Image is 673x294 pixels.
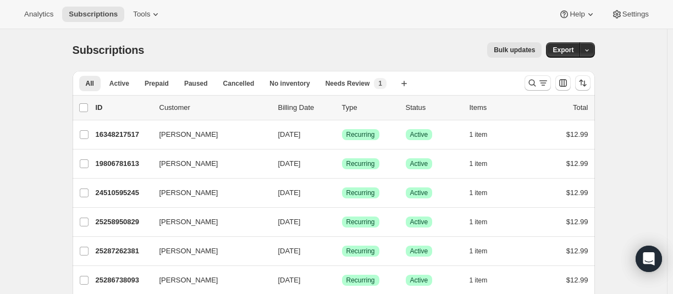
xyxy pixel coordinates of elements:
[159,158,218,169] span: [PERSON_NAME]
[96,273,588,288] div: 25286738093[PERSON_NAME][DATE]SuccessRecurringSuccessActive1 item$12.99
[96,156,588,171] div: 19806781613[PERSON_NAME][DATE]SuccessRecurringSuccessActive1 item$12.99
[346,276,375,285] span: Recurring
[470,156,500,171] button: 1 item
[470,188,488,197] span: 1 item
[62,7,124,22] button: Subscriptions
[153,242,263,260] button: [PERSON_NAME]
[96,129,151,140] p: 16348217517
[566,188,588,197] span: $12.99
[278,247,301,255] span: [DATE]
[278,188,301,197] span: [DATE]
[159,129,218,140] span: [PERSON_NAME]
[96,102,588,113] div: IDCustomerBilling DateTypeStatusItemsTotal
[566,247,588,255] span: $12.99
[555,75,571,91] button: Customize table column order and visibility
[406,102,461,113] p: Status
[86,79,94,88] span: All
[410,218,428,226] span: Active
[470,159,488,168] span: 1 item
[566,276,588,284] span: $12.99
[346,130,375,139] span: Recurring
[378,79,382,88] span: 1
[96,246,151,257] p: 25287262381
[342,102,397,113] div: Type
[96,187,151,198] p: 24510595245
[153,155,263,173] button: [PERSON_NAME]
[96,185,588,201] div: 24510595245[PERSON_NAME][DATE]SuccessRecurringSuccessActive1 item$12.99
[553,46,573,54] span: Export
[470,276,488,285] span: 1 item
[159,275,218,286] span: [PERSON_NAME]
[525,75,551,91] button: Search and filter results
[145,79,169,88] span: Prepaid
[278,159,301,168] span: [DATE]
[159,246,218,257] span: [PERSON_NAME]
[622,10,649,19] span: Settings
[470,130,488,139] span: 1 item
[346,218,375,226] span: Recurring
[494,46,535,54] span: Bulk updates
[470,185,500,201] button: 1 item
[159,102,269,113] p: Customer
[73,44,145,56] span: Subscriptions
[278,102,333,113] p: Billing Date
[570,10,584,19] span: Help
[109,79,129,88] span: Active
[159,187,218,198] span: [PERSON_NAME]
[269,79,310,88] span: No inventory
[605,7,655,22] button: Settings
[159,217,218,228] span: [PERSON_NAME]
[410,276,428,285] span: Active
[278,276,301,284] span: [DATE]
[18,7,60,22] button: Analytics
[410,247,428,256] span: Active
[410,130,428,139] span: Active
[24,10,53,19] span: Analytics
[470,214,500,230] button: 1 item
[410,159,428,168] span: Active
[153,213,263,231] button: [PERSON_NAME]
[326,79,370,88] span: Needs Review
[636,246,662,272] div: Open Intercom Messenger
[566,218,588,226] span: $12.99
[546,42,580,58] button: Export
[470,243,500,259] button: 1 item
[184,79,208,88] span: Paused
[410,188,428,197] span: Active
[96,214,588,230] div: 25258950829[PERSON_NAME][DATE]SuccessRecurringSuccessActive1 item$12.99
[278,130,301,138] span: [DATE]
[133,10,150,19] span: Tools
[278,218,301,226] span: [DATE]
[96,102,151,113] p: ID
[566,159,588,168] span: $12.99
[346,159,375,168] span: Recurring
[395,76,413,91] button: Create new view
[96,243,588,259] div: 25287262381[PERSON_NAME][DATE]SuccessRecurringSuccessActive1 item$12.99
[470,273,500,288] button: 1 item
[153,184,263,202] button: [PERSON_NAME]
[96,127,588,142] div: 16348217517[PERSON_NAME][DATE]SuccessRecurringSuccessActive1 item$12.99
[470,127,500,142] button: 1 item
[470,247,488,256] span: 1 item
[470,102,525,113] div: Items
[575,75,591,91] button: Sort the results
[346,247,375,256] span: Recurring
[487,42,542,58] button: Bulk updates
[346,188,375,197] span: Recurring
[153,271,263,289] button: [PERSON_NAME]
[566,130,588,138] span: $12.99
[96,275,151,286] p: 25286738093
[223,79,255,88] span: Cancelled
[69,10,118,19] span: Subscriptions
[153,126,263,143] button: [PERSON_NAME]
[552,7,602,22] button: Help
[96,217,151,228] p: 25258950829
[573,102,588,113] p: Total
[470,218,488,226] span: 1 item
[96,158,151,169] p: 19806781613
[126,7,168,22] button: Tools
